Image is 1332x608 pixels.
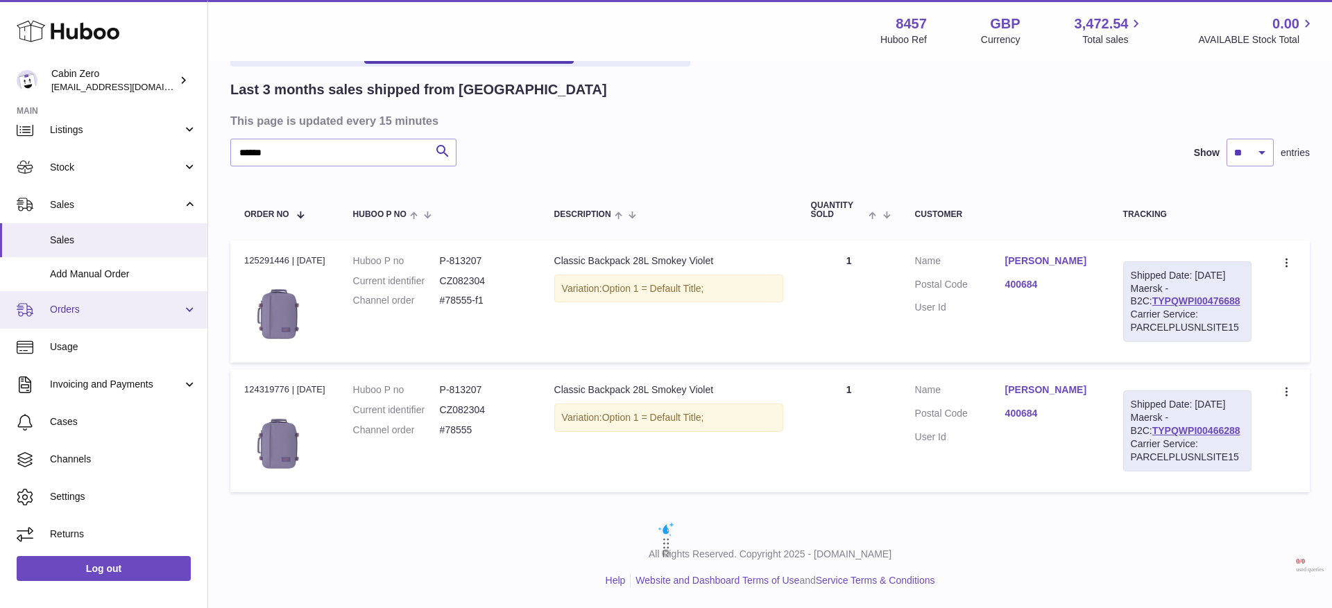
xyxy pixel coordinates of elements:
span: Returns [50,528,197,541]
a: 400684 [1005,278,1095,291]
a: 3,472.54 Total sales [1075,15,1145,46]
h2: Last 3 months sales shipped from [GEOGRAPHIC_DATA] [230,80,607,99]
span: AVAILABLE Stock Total [1198,33,1315,46]
h3: This page is updated every 15 minutes [230,113,1306,128]
span: Channels [50,453,197,466]
span: Add Manual Order [50,268,197,281]
dt: Postal Code [915,278,1005,295]
dd: CZ082304 [440,275,527,288]
a: TYPQWPI00466288 [1152,425,1240,436]
span: Option 1 = Default Title; [602,283,704,294]
div: Shipped Date: [DATE] [1131,398,1244,411]
dt: Name [915,383,1005,400]
a: 0.00 AVAILABLE Stock Total [1198,15,1315,46]
div: 125291446 | [DATE] [244,254,325,267]
div: Tracking [1123,210,1252,219]
a: [PERSON_NAME] [1005,383,1095,397]
td: 1 [797,241,901,363]
dt: Current identifier [353,275,440,288]
div: Cabin Zero [51,67,176,94]
div: Classic Backpack 28L Smokey Violet [554,383,783,397]
span: Quantity Sold [811,201,866,219]
dd: P-813207 [440,383,527,397]
span: Stock [50,161,182,174]
strong: 8457 [896,15,927,33]
li: and [631,574,934,587]
span: Usage [50,340,197,354]
div: Variation: [554,403,783,432]
a: Website and Dashboard Terms of Use [635,575,799,586]
dt: User Id [915,431,1005,444]
a: Help [606,575,626,586]
span: Cases [50,415,197,428]
dd: CZ082304 [440,403,527,417]
label: Show [1194,146,1220,159]
div: Carrier Service: PARCELPLUSNLSITE15 [1131,308,1244,334]
span: Order No [244,210,289,219]
span: 0 / 0 [1296,557,1324,566]
span: Total sales [1082,33,1144,46]
span: Sales [50,234,197,247]
div: Carrier Service: PARCELPLUSNLSITE15 [1131,437,1244,464]
span: Orders [50,303,182,316]
dt: Huboo P no [353,254,440,268]
dt: Name [915,254,1005,271]
span: used queries [1296,566,1324,573]
span: Description [554,210,611,219]
span: Settings [50,490,197,503]
span: 0.00 [1272,15,1299,33]
span: Huboo P no [353,210,407,219]
div: Customer [915,210,1095,219]
a: 400684 [1005,407,1095,420]
div: Maersk - B2C: [1123,261,1252,342]
strong: GBP [990,15,1020,33]
div: Shipped Date: [DATE] [1131,269,1244,282]
div: Currency [981,33,1021,46]
dd: #78555 [440,424,527,437]
span: Invoicing and Payments [50,378,182,391]
td: 1 [797,370,901,492]
img: SMOKEY_VIOLET_28L.png [244,271,314,340]
p: All Rights Reserved. Copyright 2025 - [DOMAIN_NAME] [219,548,1321,561]
div: Variation: [554,275,783,303]
span: Option 1 = Default Title; [602,412,704,423]
span: Listings [50,123,182,137]
img: SMOKEY_VIOLET_28L.png [244,401,314,470]
dt: Channel order [353,424,440,437]
a: TYPQWPI00476688 [1152,295,1240,306]
dt: Postal Code [915,407,1005,424]
a: [PERSON_NAME] [1005,254,1095,268]
a: Log out [17,556,191,581]
div: Classic Backpack 28L Smokey Violet [554,254,783,268]
span: Sales [50,198,182,211]
dt: User Id [915,301,1005,314]
img: huboo@cabinzero.com [17,70,37,91]
a: Service Terms & Conditions [816,575,935,586]
span: [EMAIL_ADDRESS][DOMAIN_NAME] [51,81,204,92]
dt: Channel order [353,294,440,307]
div: Huboo Ref [880,33,927,46]
dt: Current identifier [353,403,440,417]
span: entries [1281,146,1310,159]
dd: P-813207 [440,254,527,268]
div: Maersk - B2C: [1123,390,1252,471]
dd: #78555-f1 [440,294,527,307]
span: 3,472.54 [1075,15,1129,33]
div: 124319776 | [DATE] [244,383,325,396]
dt: Huboo P no [353,383,440,397]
